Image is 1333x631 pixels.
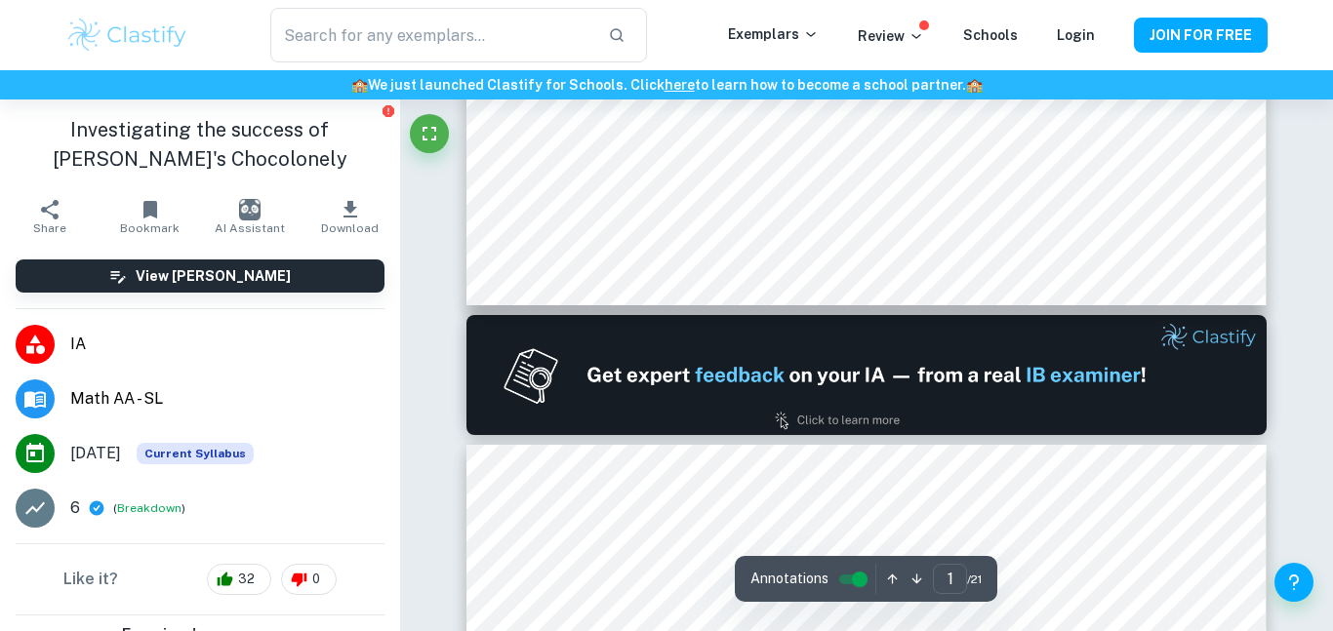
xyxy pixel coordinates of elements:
[70,387,384,411] span: Math AA - SL
[410,114,449,153] button: Fullscreen
[728,23,819,45] p: Exemplars
[967,571,982,588] span: / 21
[63,568,118,591] h6: Like it?
[113,499,185,518] span: ( )
[4,74,1329,96] h6: We just launched Clastify for Schools. Click to learn how to become a school partner.
[137,443,254,464] div: This exemplar is based on the current syllabus. Feel free to refer to it for inspiration/ideas wh...
[16,259,384,293] button: View [PERSON_NAME]
[281,564,337,595] div: 0
[966,77,983,93] span: 🏫
[137,443,254,464] span: Current Syllabus
[33,221,66,235] span: Share
[963,27,1018,43] a: Schools
[239,199,261,220] img: AI Assistant
[16,115,384,174] h1: Investigating the success of [PERSON_NAME]'s Chocolonely
[65,16,189,55] img: Clastify logo
[858,25,924,47] p: Review
[207,564,271,595] div: 32
[100,189,199,244] button: Bookmark
[302,570,331,589] span: 0
[1274,563,1313,602] button: Help and Feedback
[270,8,592,62] input: Search for any exemplars...
[215,221,285,235] span: AI Assistant
[200,189,300,244] button: AI Assistant
[120,221,180,235] span: Bookmark
[1134,18,1268,53] button: JOIN FOR FREE
[750,569,828,589] span: Annotations
[136,265,291,287] h6: View [PERSON_NAME]
[382,103,396,118] button: Report issue
[300,189,399,244] button: Download
[70,496,80,520] p: 6
[70,333,384,356] span: IA
[321,221,379,235] span: Download
[117,499,182,517] button: Breakdown
[227,570,265,589] span: 32
[665,77,695,93] a: here
[351,77,368,93] span: 🏫
[70,442,121,465] span: [DATE]
[466,315,1267,435] img: Ad
[1057,27,1095,43] a: Login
